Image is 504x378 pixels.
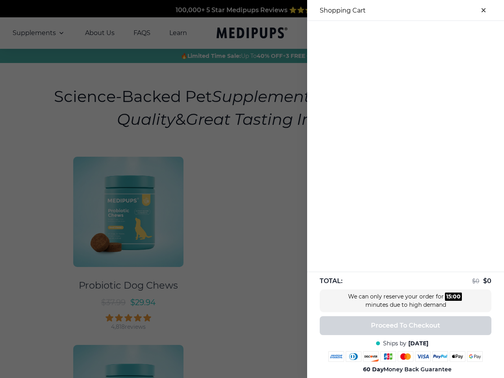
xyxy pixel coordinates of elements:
img: mastercard [398,351,413,362]
img: visa [415,351,431,362]
img: diners-club [346,351,361,362]
img: apple [450,351,465,362]
img: google [467,351,483,362]
div: : [445,293,462,301]
img: paypal [432,351,448,362]
div: 00 [453,293,461,301]
span: Money Back Guarantee [363,366,452,373]
span: $ 0 [483,277,491,285]
img: discover [363,351,379,362]
h3: Shopping Cart [320,7,366,14]
div: 15 [446,293,451,301]
img: jcb [380,351,396,362]
div: We can only reserve your order for minutes due to high demand [346,293,465,309]
span: [DATE] [408,340,428,347]
span: Ships by [383,340,406,347]
button: close-cart [476,2,491,18]
span: $ 0 [472,278,479,285]
img: amex [328,351,344,362]
span: TOTAL: [320,277,343,285]
strong: 60 Day [363,366,384,373]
